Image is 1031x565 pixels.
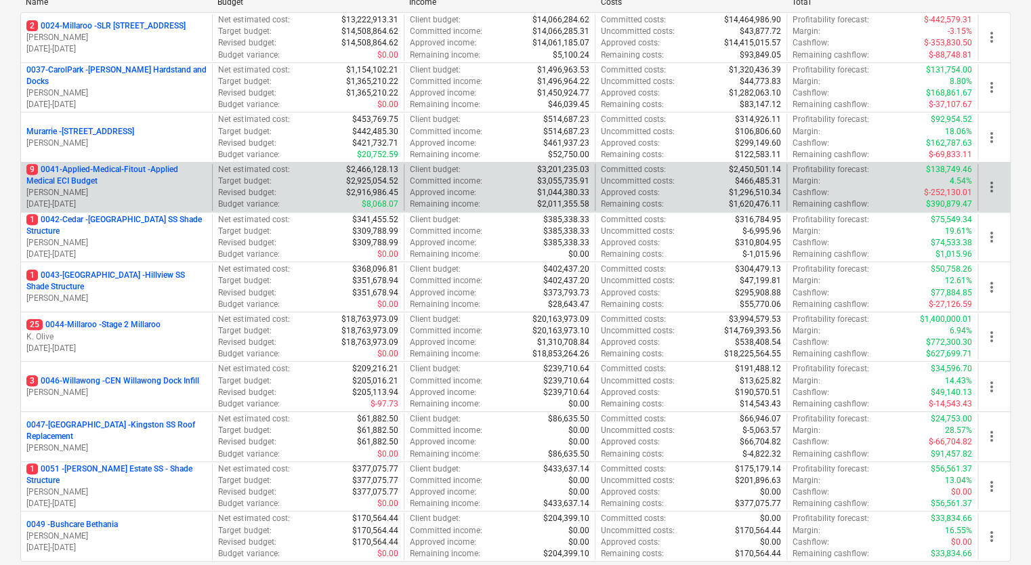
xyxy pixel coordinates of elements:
p: $1,015.96 [935,249,972,260]
p: Budget variance : [218,99,279,110]
p: $1,310,708.84 [537,337,589,348]
p: Profitability forecast : [793,64,869,76]
p: Revised budget : [218,138,276,149]
p: Remaining costs : [601,99,664,110]
p: Client budget : [410,164,461,175]
p: Net estimated cost : [218,264,289,275]
p: Remaining costs : [601,198,664,210]
p: Revised budget : [218,287,276,299]
p: $55,770.06 [740,299,781,310]
div: 30046-Willawong -CEN Willawong Dock Infill[PERSON_NAME] [26,375,207,398]
p: $18,763,973.09 [341,314,398,325]
p: Revised budget : [218,187,276,198]
p: Target budget : [218,226,271,237]
p: 8.80% [950,76,972,87]
span: more_vert [984,478,1000,495]
p: $2,450,501.14 [729,164,781,175]
p: Committed income : [410,375,482,387]
p: Budget variance : [218,198,279,210]
p: $402,437.20 [543,264,589,275]
p: Approved income : [410,287,476,299]
p: $2,466,128.13 [346,164,398,175]
p: Target budget : [218,76,271,87]
p: $14,508,864.62 [341,26,398,37]
p: $3,201,235.03 [537,164,589,175]
p: Approved income : [410,87,476,99]
p: $75,549.34 [931,214,972,226]
p: $93,849.05 [740,49,781,61]
p: Approved costs : [601,237,660,249]
p: $34,596.70 [931,363,972,375]
p: Committed costs : [601,164,666,175]
div: 10051 -[PERSON_NAME] Estate SS - Shade Structure[PERSON_NAME][DATE]-[DATE] [26,463,207,510]
p: $14,464,986.90 [724,14,781,26]
p: Remaining cashflow : [793,348,869,360]
p: Murarrie - [STREET_ADDRESS] [26,126,134,138]
p: Cashflow : [793,87,829,99]
p: $18,763,973.09 [341,337,398,348]
div: 10043-[GEOGRAPHIC_DATA] -Hillview SS Shade Structure[PERSON_NAME] [26,270,207,304]
span: more_vert [984,79,1000,96]
p: $402,437.20 [543,275,589,287]
p: $373,793.73 [543,287,589,299]
p: Committed income : [410,26,482,37]
p: Target budget : [218,325,271,337]
p: $14,061,185.07 [532,37,589,49]
p: $390,879.47 [926,198,972,210]
p: Margin : [793,226,820,237]
p: Margin : [793,126,820,138]
span: 25 [26,319,43,330]
p: Net estimated cost : [218,363,289,375]
p: $1,496,963.53 [537,64,589,76]
p: Approved income : [410,237,476,249]
p: Cashflow : [793,37,829,49]
p: $314,926.11 [735,114,781,125]
p: $-442,579.31 [924,14,972,26]
p: $0.00 [377,49,398,61]
p: $385,338.33 [543,214,589,226]
p: Client budget : [410,214,461,226]
div: 0049 -Bushcare Bethania[PERSON_NAME][DATE]-[DATE] [26,519,207,553]
p: 12.61% [945,275,972,287]
p: $13,222,913.31 [341,14,398,26]
span: 1 [26,270,38,280]
p: Approved income : [410,37,476,49]
p: Target budget : [218,126,271,138]
p: $0.00 [568,249,589,260]
p: Revised budget : [218,337,276,348]
p: Remaining income : [410,299,480,310]
p: $-1,015.96 [742,249,781,260]
span: 1 [26,214,38,225]
p: Approved costs : [601,287,660,299]
p: 19.61% [945,226,972,237]
p: $295,908.88 [735,287,781,299]
p: $-37,107.67 [929,99,972,110]
p: $-88,748.81 [929,49,972,61]
p: [PERSON_NAME] [26,442,207,454]
p: [PERSON_NAME] [26,387,207,398]
p: Approved costs : [601,87,660,99]
p: $0.00 [377,99,398,110]
p: $77,884.85 [931,287,972,299]
p: Margin : [793,26,820,37]
p: [PERSON_NAME] [26,87,207,99]
p: [DATE] - [DATE] [26,99,207,110]
p: $442,485.30 [352,126,398,138]
p: $52,750.00 [548,149,589,161]
p: $122,583.11 [735,149,781,161]
p: $14,769,393.56 [724,325,781,337]
p: Net estimated cost : [218,164,289,175]
span: 2 [26,20,38,31]
div: 10042-Cedar -[GEOGRAPHIC_DATA] SS Shade Structure[PERSON_NAME][DATE]-[DATE] [26,214,207,261]
p: Budget variance : [218,249,279,260]
p: Committed income : [410,126,482,138]
p: $8,068.07 [362,198,398,210]
p: $2,916,986.45 [346,187,398,198]
p: 0051 - [PERSON_NAME] Estate SS - Shade Structure [26,463,207,486]
p: $1,154,102.21 [346,64,398,76]
p: Remaining income : [410,198,480,210]
p: $1,450,924.77 [537,87,589,99]
p: 0046-Willawong - CEN Willawong Dock Infill [26,375,199,387]
span: more_vert [984,29,1000,45]
p: Approved costs : [601,187,660,198]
